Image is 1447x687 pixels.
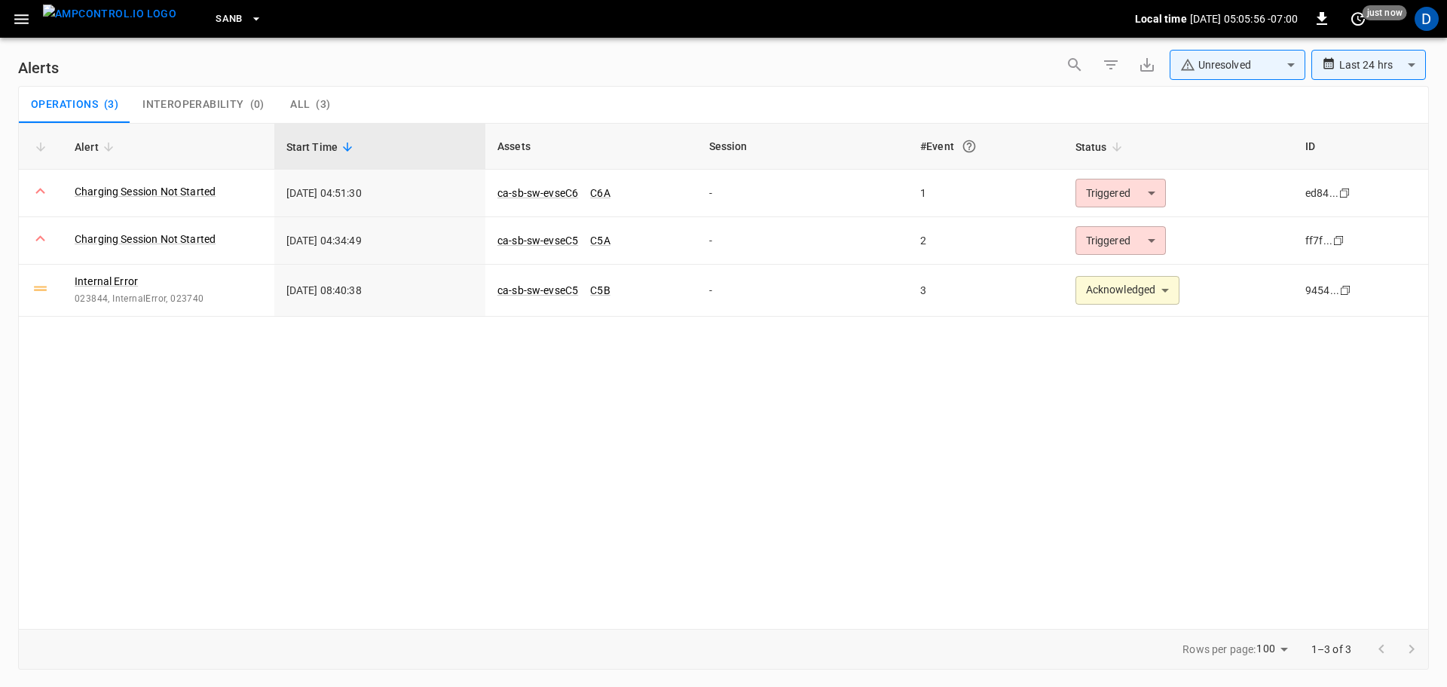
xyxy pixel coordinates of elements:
[956,133,983,160] button: An event is a single occurrence of an issue. An alert groups related events for the same asset, m...
[497,187,578,199] a: ca-sb-sw-evseC6
[697,124,909,170] th: Session
[316,98,330,112] span: ( 3 )
[908,265,1063,317] td: 3
[274,170,486,217] td: [DATE] 04:51:30
[697,265,909,317] td: -
[1305,186,1338,201] div: ed84...
[1075,226,1166,255] div: Triggered
[920,133,1051,160] div: #Event
[497,284,578,296] a: ca-sb-sw-evseC5
[485,124,697,170] th: Assets
[274,217,486,265] td: [DATE] 04:34:49
[590,235,610,247] a: C5A
[908,217,1063,265] td: 2
[1180,57,1281,73] div: Unresolved
[1339,51,1426,79] div: Last 24 hrs
[104,98,118,112] span: ( 3 )
[75,184,216,199] a: Charging Session Not Started
[1305,233,1332,248] div: ff7f...
[210,5,268,34] button: SanB
[590,284,610,296] a: C5B
[1311,642,1351,657] p: 1–3 of 3
[75,274,138,289] a: Internal Error
[1293,124,1428,170] th: ID
[1256,638,1293,660] div: 100
[216,11,243,28] span: SanB
[18,56,59,80] h6: Alerts
[908,170,1063,217] td: 1
[31,98,98,112] span: Operations
[75,232,216,247] a: Charging Session Not Started
[250,98,265,112] span: ( 0 )
[1332,232,1347,249] div: copy
[1346,7,1370,31] button: set refresh interval
[497,235,578,247] a: ca-sb-sw-evseC5
[290,98,310,112] span: All
[1338,185,1353,201] div: copy
[1075,179,1166,207] div: Triggered
[75,138,118,156] span: Alert
[590,187,610,199] a: C6A
[697,217,909,265] td: -
[1338,282,1354,299] div: copy
[1363,5,1407,20] span: just now
[43,5,176,23] img: ampcontrol.io logo
[286,138,358,156] span: Start Time
[1075,138,1127,156] span: Status
[274,265,486,317] td: [DATE] 08:40:38
[1305,283,1339,298] div: 9454...
[75,292,262,307] span: 023844, InternalError, 023740
[697,170,909,217] td: -
[1415,7,1439,31] div: profile-icon
[1190,11,1298,26] p: [DATE] 05:05:56 -07:00
[1182,642,1256,657] p: Rows per page:
[1075,276,1180,305] div: Acknowledged
[142,98,243,112] span: Interoperability
[1135,11,1187,26] p: Local time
